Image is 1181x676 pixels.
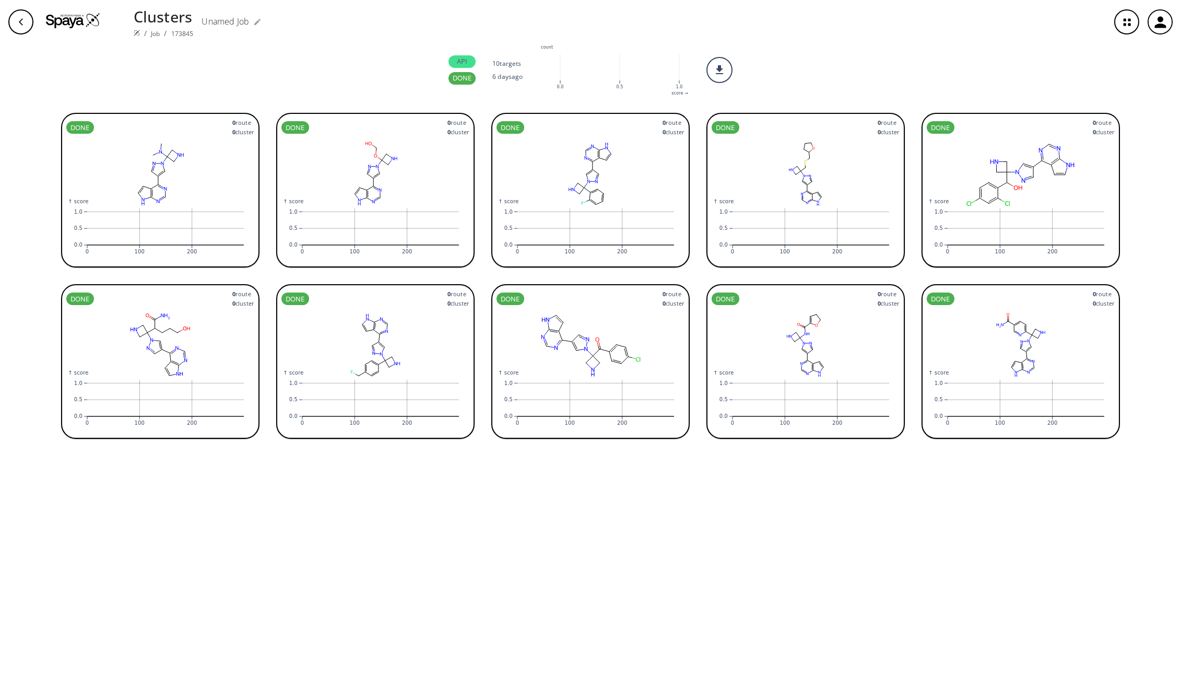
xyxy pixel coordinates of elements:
[447,119,451,126] strong: 0
[68,199,88,204] g: y-axis label
[302,416,407,419] g: x-axis tick
[565,249,575,254] text: 100
[565,420,575,426] text: 100
[232,128,235,136] strong: 0
[492,72,523,81] p: 6 days ago
[733,416,837,419] g: x-axis tick
[135,420,145,426] text: 100
[187,420,197,426] text: 200
[948,245,1053,248] g: x-axis tick
[516,249,519,254] text: 0
[928,370,949,376] g: y-axis label
[302,212,459,228] g: rule
[497,294,524,305] span: DONE
[66,137,254,211] svg: CN(C)C1(n2cc(-c3ncnc4[nH]ccc34)cn2)CNC1
[729,212,733,245] g: y-axis tick
[1047,420,1058,426] text: 200
[66,123,94,133] span: DONE
[232,127,254,137] span: cluster
[448,73,476,84] span: DONE
[1000,208,1052,245] g: rule
[402,249,412,254] text: 200
[74,413,82,419] text: 0.0
[785,380,837,416] g: rule
[1047,249,1058,254] text: 200
[713,370,734,376] text: ↑ score
[878,299,881,307] strong: 0
[514,383,517,416] g: y-axis tick
[151,29,160,38] a: Job
[672,91,689,96] text: score →
[87,245,192,248] g: x-axis tick
[504,397,513,402] text: 0.5
[447,118,469,127] span: route
[74,380,82,386] text: 1.0
[935,208,943,214] text: 1.0
[517,383,674,400] g: rule
[935,397,943,402] text: 0.5
[719,208,728,214] text: 1.0
[447,289,469,299] span: route
[878,118,900,127] span: route
[301,249,412,254] g: x-axis tick label
[289,242,298,248] text: 0.0
[946,420,950,426] text: 0
[447,127,469,137] span: cluster
[570,380,622,416] g: rule
[139,208,192,245] g: rule
[74,208,82,214] text: 1.0
[713,199,734,204] g: y-axis label
[504,413,513,419] text: 0.0
[134,30,140,36] img: Spaya logo
[355,380,407,416] g: rule
[944,212,948,245] g: y-axis tick
[66,309,254,382] svg: NC(=O)C(CCCO)C1(n2cc(-c3ncnc4[nH]ccc34)cn2)CNC1
[713,199,734,204] text: ↑ score
[74,225,82,231] text: 0.5
[570,208,622,245] g: rule
[785,208,837,245] g: rule
[663,118,684,127] span: route
[350,420,360,426] text: 100
[713,370,734,376] g: y-axis label
[504,380,513,419] g: y-axis tick label
[878,299,900,308] span: cluster
[1093,299,1096,307] strong: 0
[232,119,235,126] strong: 0
[232,299,254,308] span: cluster
[832,249,843,254] text: 200
[283,370,303,376] g: y-axis label
[935,413,943,419] text: 0.0
[928,199,949,204] text: ↑ score
[492,59,523,68] p: 10 target s
[927,309,1115,382] svg: NC(=O)c1ccc(C2(n3cc(-c4ncnc5[nH]ccc45)cn3)CNC2)nc1
[541,45,553,50] g: y-axis label
[878,289,900,299] span: route
[995,420,1006,426] text: 100
[557,85,683,89] g: x-axis tick label
[927,123,954,133] span: DONE
[289,380,298,419] g: y-axis tick label
[560,54,679,80] g: x-grid
[74,242,82,248] text: 0.0
[948,212,1104,228] g: rule
[731,420,735,426] text: 0
[302,245,407,248] g: x-axis tick
[878,127,900,137] span: cluster
[935,380,943,419] g: y-axis tick label
[712,309,900,382] svg: O=C(NC1(n2cc(-c3ncnc4[nH]ccc34)cn2)CNC1)C1=CCCO1
[187,249,197,254] text: 200
[87,212,244,228] g: rule
[878,128,881,136] strong: 0
[289,225,298,231] text: 0.5
[139,380,192,416] g: rule
[617,249,628,254] text: 200
[299,212,302,245] g: y-axis tick
[729,383,733,416] g: y-axis tick
[283,370,303,376] text: ↑ score
[504,208,513,248] g: y-axis tick label
[731,420,843,426] g: x-axis tick label
[946,249,950,254] text: 0
[935,225,943,231] text: 0.5
[719,225,728,231] text: 0.5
